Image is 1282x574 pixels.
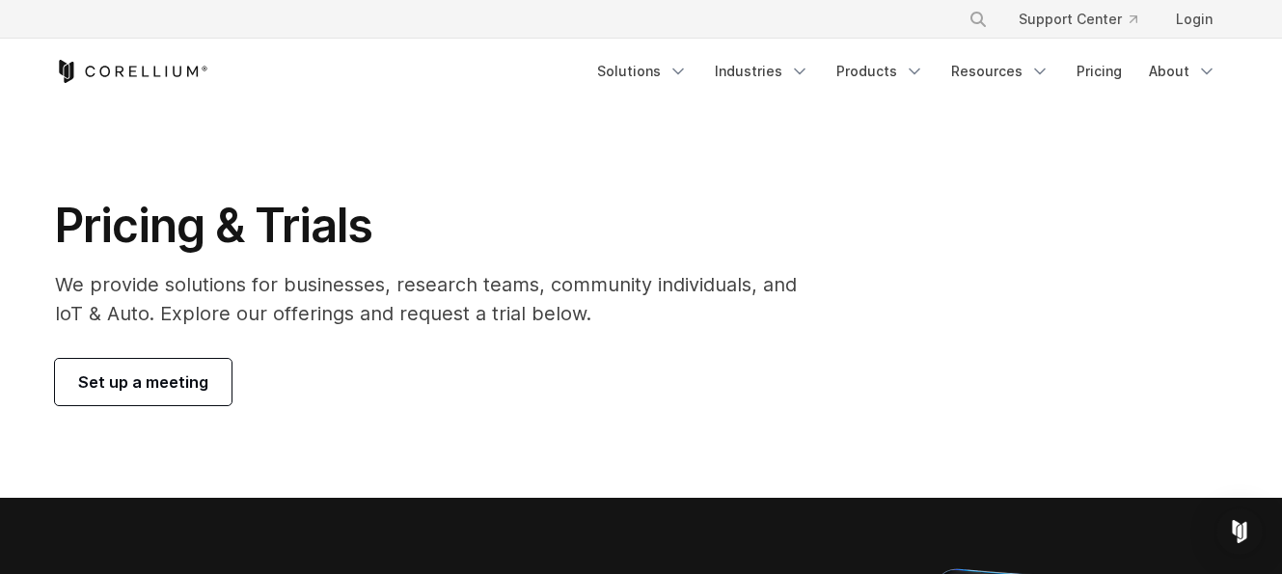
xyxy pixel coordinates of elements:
[55,359,232,405] a: Set up a meeting
[586,54,699,89] a: Solutions
[55,60,208,83] a: Corellium Home
[55,270,824,328] p: We provide solutions for businesses, research teams, community individuals, and IoT & Auto. Explo...
[945,2,1228,37] div: Navigation Menu
[1065,54,1133,89] a: Pricing
[1160,2,1228,37] a: Login
[78,370,208,394] span: Set up a meeting
[1216,508,1263,555] div: Open Intercom Messenger
[940,54,1061,89] a: Resources
[703,54,821,89] a: Industries
[961,2,996,37] button: Search
[1003,2,1153,37] a: Support Center
[825,54,936,89] a: Products
[1137,54,1228,89] a: About
[586,54,1228,89] div: Navigation Menu
[55,197,824,255] h1: Pricing & Trials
